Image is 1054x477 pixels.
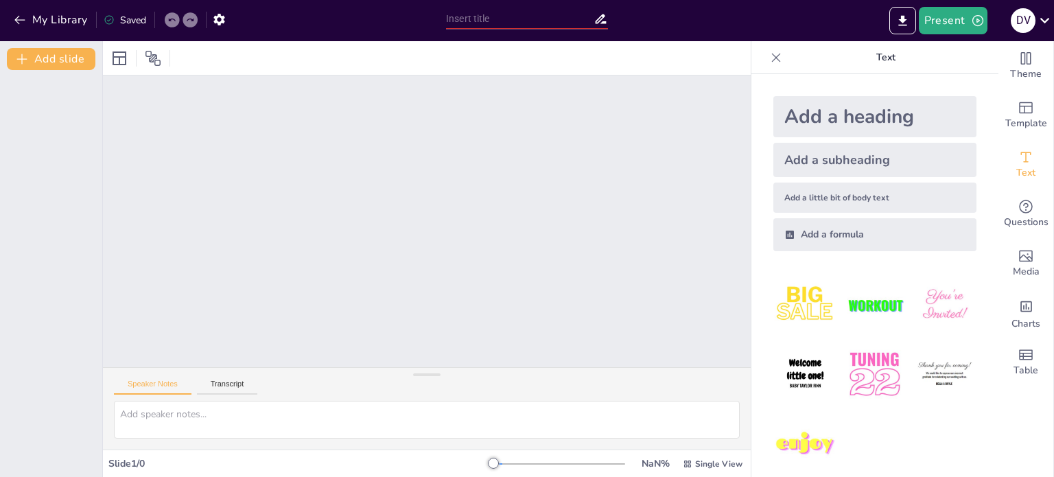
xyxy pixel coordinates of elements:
[843,342,906,406] img: 5.jpeg
[114,380,191,395] button: Speaker Notes
[998,41,1053,91] div: Change the overall theme
[889,7,916,34] button: Export to PowerPoint
[773,96,976,137] div: Add a heading
[773,273,837,337] img: 1.jpeg
[1011,8,1035,33] div: D V
[998,140,1053,189] div: Add text boxes
[773,412,837,476] img: 7.jpeg
[1005,116,1047,131] span: Template
[919,7,987,34] button: Present
[108,457,493,470] div: Slide 1 / 0
[773,183,976,213] div: Add a little bit of body text
[145,50,161,67] span: Position
[773,342,837,406] img: 4.jpeg
[695,458,742,469] span: Single View
[104,14,146,27] div: Saved
[446,9,594,29] input: Insert title
[1010,67,1042,82] span: Theme
[773,143,976,177] div: Add a subheading
[1004,215,1049,230] span: Questions
[998,338,1053,387] div: Add a table
[913,273,976,337] img: 3.jpeg
[1014,363,1038,378] span: Table
[913,342,976,406] img: 6.jpeg
[773,218,976,251] div: Add a formula
[1013,264,1040,279] span: Media
[108,47,130,69] div: Layout
[998,288,1053,338] div: Add charts and graphs
[10,9,93,31] button: My Library
[1011,316,1040,331] span: Charts
[639,457,672,470] div: NaN %
[787,41,985,74] p: Text
[7,48,95,70] button: Add slide
[197,380,258,395] button: Transcript
[998,189,1053,239] div: Get real-time input from your audience
[1011,7,1035,34] button: D V
[998,91,1053,140] div: Add ready made slides
[843,273,906,337] img: 2.jpeg
[998,239,1053,288] div: Add images, graphics, shapes or video
[1016,165,1035,181] span: Text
